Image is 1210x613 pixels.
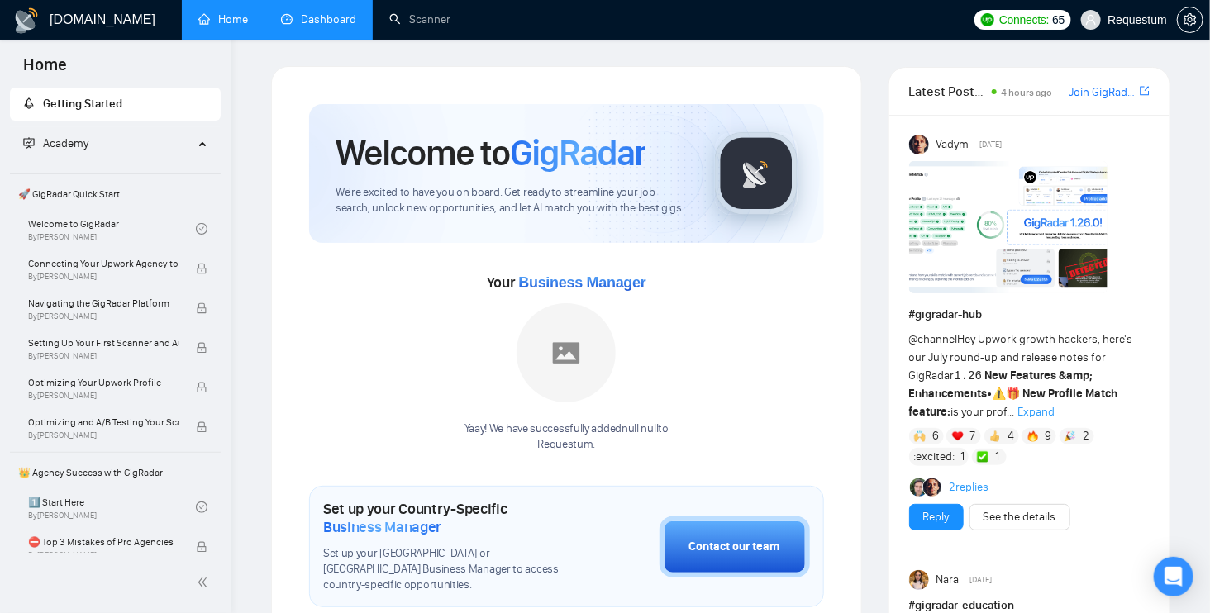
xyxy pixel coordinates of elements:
span: @channel [909,332,958,346]
p: Requestum . [464,437,669,453]
span: lock [196,421,207,433]
div: Yaay! We have successfully added null null to [464,421,669,453]
span: Hey Upwork growth hackers, here's our July round-up and release notes for GigRadar • is your prof... [909,332,1133,419]
span: 65 [1052,11,1065,29]
button: Reply [909,504,964,530]
span: 7 [969,428,975,444]
img: upwork-logo.png [981,13,994,26]
span: By [PERSON_NAME] [28,430,179,440]
span: We're excited to have you on board. Get ready to streamline your job search, unlock new opportuni... [336,185,688,216]
img: placeholder.png [517,303,616,402]
span: [DATE] [979,137,1002,152]
span: lock [196,541,207,553]
span: 👑 Agency Success with GigRadar [12,456,219,489]
span: Connecting Your Upwork Agency to GigRadar [28,255,179,272]
span: ⚠️ [993,387,1007,401]
strong: New Features &amp; Enhancements [909,368,1093,401]
img: 🎉 [1065,430,1076,442]
h1: Welcome to [336,131,645,175]
span: GigRadar [510,131,645,175]
span: Navigating the GigRadar Platform [28,295,179,311]
span: 6 [932,428,939,444]
li: Getting Started [10,88,221,121]
a: setting [1177,13,1203,26]
span: By [PERSON_NAME] [28,311,179,321]
img: 🔥 [1027,430,1039,442]
span: Business Manager [518,274,645,291]
span: 4 [1008,428,1014,444]
span: 4 hours ago [1002,87,1053,98]
span: check-circle [196,501,207,513]
img: 🙌 [914,430,926,442]
span: 2 [1083,428,1089,444]
span: By [PERSON_NAME] [28,391,179,401]
span: 9 [1045,428,1051,444]
span: Vadym [936,135,969,154]
span: 🎁 [1007,387,1021,401]
span: Academy [43,136,88,150]
a: searchScanner [389,12,450,26]
span: 1 [960,449,965,465]
span: Connects: [999,11,1049,29]
h1: # gigradar-hub [909,306,1150,324]
button: See the details [969,504,1070,530]
a: Welcome to GigRadarBy[PERSON_NAME] [28,211,196,247]
span: By [PERSON_NAME] [28,550,179,560]
span: By [PERSON_NAME] [28,272,179,282]
span: [DATE] [969,573,992,587]
span: lock [196,342,207,354]
span: check-circle [196,223,207,235]
span: Business Manager [323,518,441,536]
span: Set up your [GEOGRAPHIC_DATA] or [GEOGRAPHIC_DATA] Business Manager to access country-specific op... [323,546,577,593]
span: Expand [1018,405,1055,419]
span: Optimizing and A/B Testing Your Scanner for Better Results [28,414,179,430]
a: homeHome [198,12,248,26]
a: export [1140,83,1150,99]
h1: Set up your Country-Specific [323,500,577,536]
span: :excited: [913,448,955,466]
button: setting [1177,7,1203,33]
a: Reply [923,508,950,526]
span: Latest Posts from the GigRadar Community [909,81,987,102]
span: lock [196,263,207,274]
button: Contact our team [660,516,810,577]
span: user [1085,14,1097,26]
span: Getting Started [43,97,122,111]
img: ✅ [977,451,988,463]
code: 1.26 [955,369,983,383]
span: 🚀 GigRadar Quick Start [12,178,219,211]
img: Vadym [909,135,929,154]
a: See the details [984,508,1056,526]
span: lock [196,302,207,314]
span: ⛔ Top 3 Mistakes of Pro Agencies [28,534,179,550]
a: 1️⃣ Start HereBy[PERSON_NAME] [28,489,196,525]
span: Home [10,53,80,88]
a: dashboardDashboard [281,12,356,26]
span: setting [1178,13,1203,26]
span: rocket [23,97,35,109]
span: Academy [23,136,88,150]
img: Nara [909,570,929,590]
span: double-left [197,574,213,591]
span: By [PERSON_NAME] [28,351,179,361]
span: lock [196,382,207,393]
img: 👍 [989,430,1001,442]
img: Alex B [910,478,928,497]
span: export [1140,84,1150,97]
img: logo [13,7,40,34]
span: fund-projection-screen [23,137,35,149]
a: 2replies [949,479,988,496]
img: F09AC4U7ATU-image.png [909,161,1108,293]
img: ❤️ [952,430,964,442]
span: Nara [936,571,959,589]
div: Open Intercom Messenger [1154,557,1193,596]
img: gigradar-logo.png [715,132,798,215]
div: Contact our team [689,538,780,556]
span: Optimizing Your Upwork Profile [28,374,179,391]
span: 1 [995,449,999,465]
span: Your [487,273,646,292]
a: Join GigRadar Slack Community [1069,83,1136,102]
span: Setting Up Your First Scanner and Auto-Bidder [28,335,179,351]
